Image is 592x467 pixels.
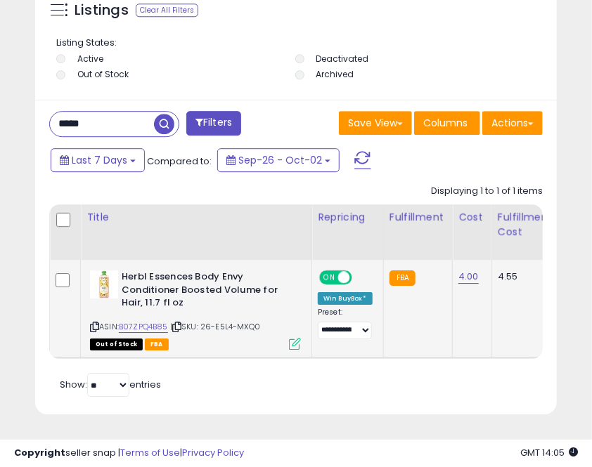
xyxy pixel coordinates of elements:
div: Repricing [318,210,378,225]
label: Out of Stock [77,68,129,80]
a: Terms of Use [120,446,180,459]
label: Active [77,53,103,65]
a: B07ZPQ4B85 [119,321,168,333]
img: 61zko9Hy8aL._SL40_.jpg [90,270,118,298]
div: Fulfillment [390,210,446,225]
div: seller snap | | [14,447,244,460]
span: OFF [350,272,373,284]
b: Herbl Essences Body Envy Conditioner Boosted Volume for Hair, 11.7 fl oz [122,270,292,313]
a: 4.00 [458,270,479,284]
div: Displaying 1 to 1 of 1 items [431,185,543,198]
div: 4.55 [498,270,547,283]
button: Columns [414,111,480,135]
button: Actions [482,111,543,135]
button: Filters [186,111,241,136]
p: Listing States: [56,37,539,50]
button: Save View [339,111,412,135]
span: All listings that are currently out of stock and unavailable for purchase on Amazon [90,338,143,350]
div: Title [86,210,306,225]
small: FBA [390,270,416,286]
button: Last 7 Days [51,148,145,172]
div: Clear All Filters [136,4,198,17]
span: Last 7 Days [72,153,127,167]
div: Preset: [318,308,373,339]
div: Cost [458,210,486,225]
span: | SKU: 26-E5L4-MXQ0 [170,321,260,332]
span: FBA [145,338,169,350]
div: ASIN: [90,270,301,348]
label: Archived [316,68,354,80]
span: ON [321,272,338,284]
button: Sep-26 - Oct-02 [217,148,340,172]
strong: Copyright [14,446,65,459]
label: Deactivated [316,53,368,65]
span: Sep-26 - Oct-02 [238,153,322,167]
span: 2025-10-10 14:05 GMT [520,446,578,459]
span: Compared to: [147,154,212,168]
span: Columns [423,116,468,130]
div: Fulfillment Cost [498,210,552,239]
span: Show: entries [60,378,161,391]
a: Privacy Policy [182,446,244,459]
h5: Listings [75,1,129,20]
div: Win BuyBox * [318,292,373,305]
